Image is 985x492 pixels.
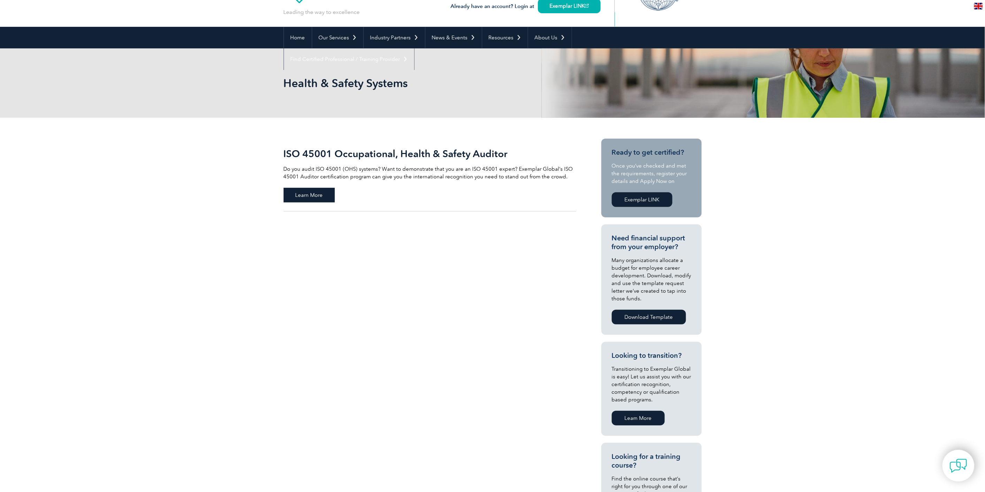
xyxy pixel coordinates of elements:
h3: Looking for a training course? [612,452,691,470]
a: About Us [528,27,572,48]
img: en [974,3,983,9]
h3: Need financial support from your employer? [612,234,691,251]
a: Our Services [312,27,363,48]
a: Home [284,27,312,48]
a: Exemplar LINK [612,192,672,207]
a: Learn More [612,411,665,425]
a: News & Events [425,27,482,48]
a: Find Certified Professional / Training Provider [284,48,414,70]
img: open_square.png [585,4,589,8]
span: Learn More [284,188,335,202]
p: Leading the way to excellence [284,8,360,16]
h3: Looking to transition? [612,351,691,360]
p: Transitioning to Exemplar Global is easy! Let us assist you with our certification recognition, c... [612,365,691,403]
a: Industry Partners [364,27,425,48]
img: contact-chat.png [950,457,967,475]
a: Download Template [612,310,686,324]
a: Resources [482,27,528,48]
h3: Ready to get certified? [612,148,691,157]
a: ISO 45001 Occupational, Health & Safety Auditor Do you audit ISO 45001 (OHS) systems? Want to dem... [284,139,576,212]
p: Once you’ve checked and met the requirements, register your details and Apply Now on [612,162,691,185]
h3: Already have an account? Login at [451,2,601,11]
p: Do you audit ISO 45001 (OHS) systems? Want to demonstrate that you are an ISO 45001 expert? Exemp... [284,165,576,180]
p: Many organizations allocate a budget for employee career development. Download, modify and use th... [612,256,691,302]
h2: ISO 45001 Occupational, Health & Safety Auditor [284,148,576,159]
h1: Health & Safety Systems [284,76,551,90]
